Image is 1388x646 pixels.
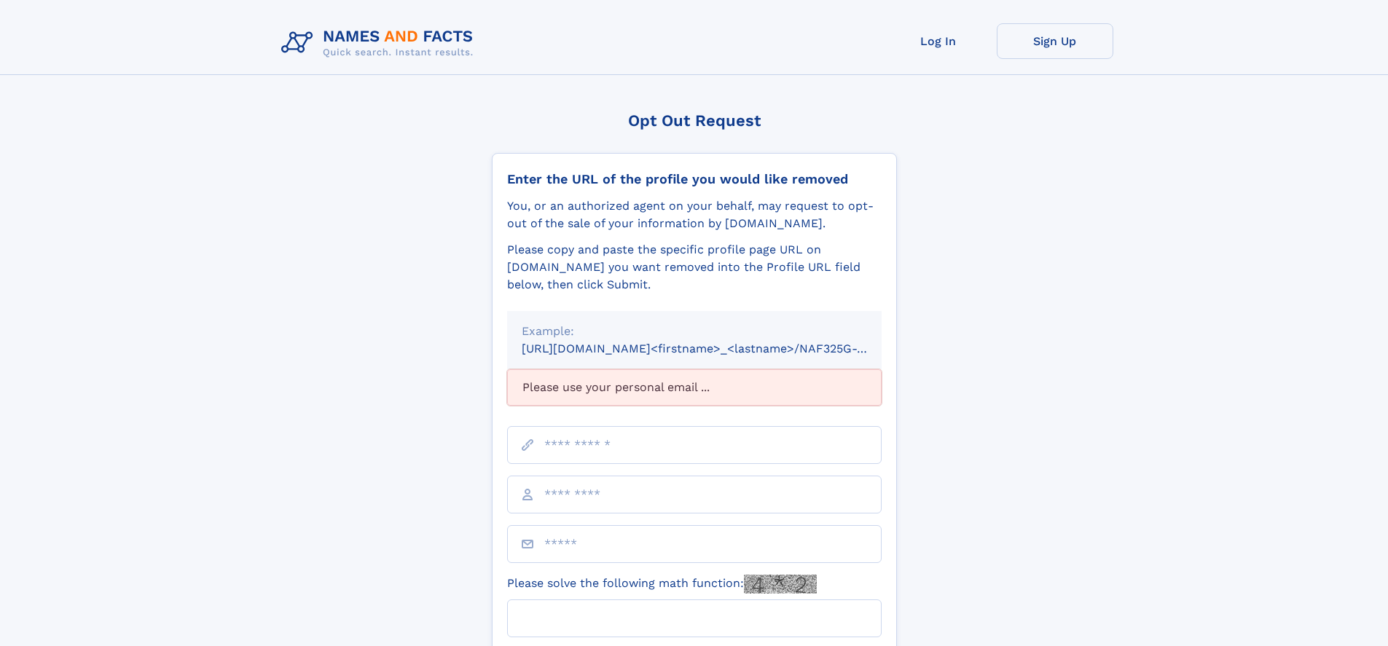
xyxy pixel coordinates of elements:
div: Enter the URL of the profile you would like removed [507,171,882,187]
a: Sign Up [997,23,1113,59]
div: Please use your personal email ... [507,369,882,406]
div: Please copy and paste the specific profile page URL on [DOMAIN_NAME] you want removed into the Pr... [507,241,882,294]
label: Please solve the following math function: [507,575,817,594]
img: Logo Names and Facts [275,23,485,63]
div: You, or an authorized agent on your behalf, may request to opt-out of the sale of your informatio... [507,197,882,232]
a: Log In [880,23,997,59]
small: [URL][DOMAIN_NAME]<firstname>_<lastname>/NAF325G-xxxxxxxx [522,342,909,355]
div: Opt Out Request [492,111,897,130]
div: Example: [522,323,867,340]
